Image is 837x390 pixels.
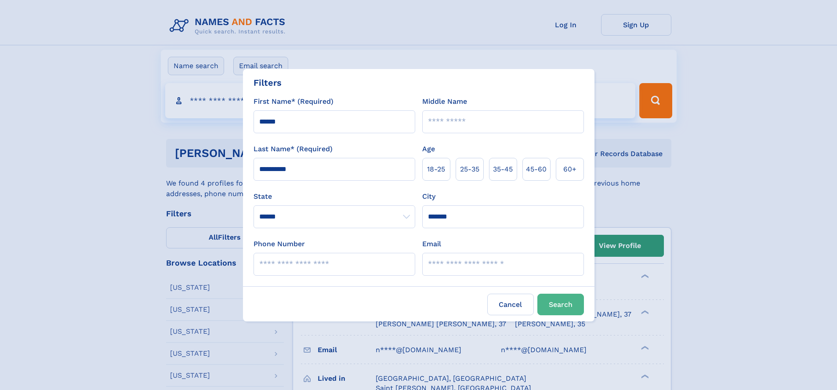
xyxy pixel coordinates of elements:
label: Middle Name [422,96,467,107]
button: Search [537,294,584,315]
label: State [254,191,415,202]
span: 35‑45 [493,164,513,175]
label: Phone Number [254,239,305,249]
label: Cancel [487,294,534,315]
label: Last Name* (Required) [254,144,333,154]
label: City [422,191,435,202]
div: Filters [254,76,282,89]
span: 18‑25 [427,164,445,175]
label: First Name* (Required) [254,96,333,107]
label: Age [422,144,435,154]
span: 45‑60 [526,164,547,175]
label: Email [422,239,441,249]
span: 60+ [563,164,576,175]
span: 25‑35 [460,164,479,175]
